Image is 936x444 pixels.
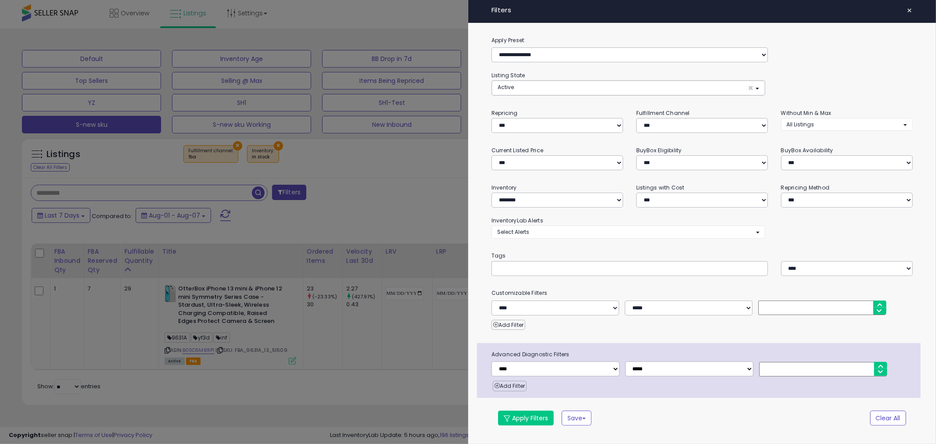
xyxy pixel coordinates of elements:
span: × [748,83,754,93]
button: Clear All [870,411,906,426]
span: All Listings [787,121,814,128]
span: Advanced Diagnostic Filters [485,350,921,359]
button: Active × [492,81,765,95]
button: Apply Filters [498,411,554,426]
small: InventoryLab Alerts [491,217,543,224]
button: All Listings [781,118,913,131]
small: Repricing Method [781,184,830,191]
button: × [904,4,916,17]
button: Add Filter [491,320,525,330]
button: Select Alerts [491,226,765,238]
button: Add Filter [493,381,527,391]
button: Save [562,411,592,426]
span: Active [498,83,514,91]
small: Customizable Filters [485,288,919,298]
small: Repricing [491,109,518,117]
small: BuyBox Availability [781,147,833,154]
label: Apply Preset: [485,36,919,45]
h4: Filters [491,7,913,14]
small: Listing State [491,72,525,79]
small: Tags [485,251,919,261]
small: Current Listed Price [491,147,543,154]
small: Fulfillment Channel [636,109,690,117]
span: Select Alerts [497,228,529,236]
small: Inventory [491,184,517,191]
span: × [907,4,913,17]
small: Without Min & Max [781,109,832,117]
small: Listings with Cost [636,184,685,191]
small: BuyBox Eligibility [636,147,682,154]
